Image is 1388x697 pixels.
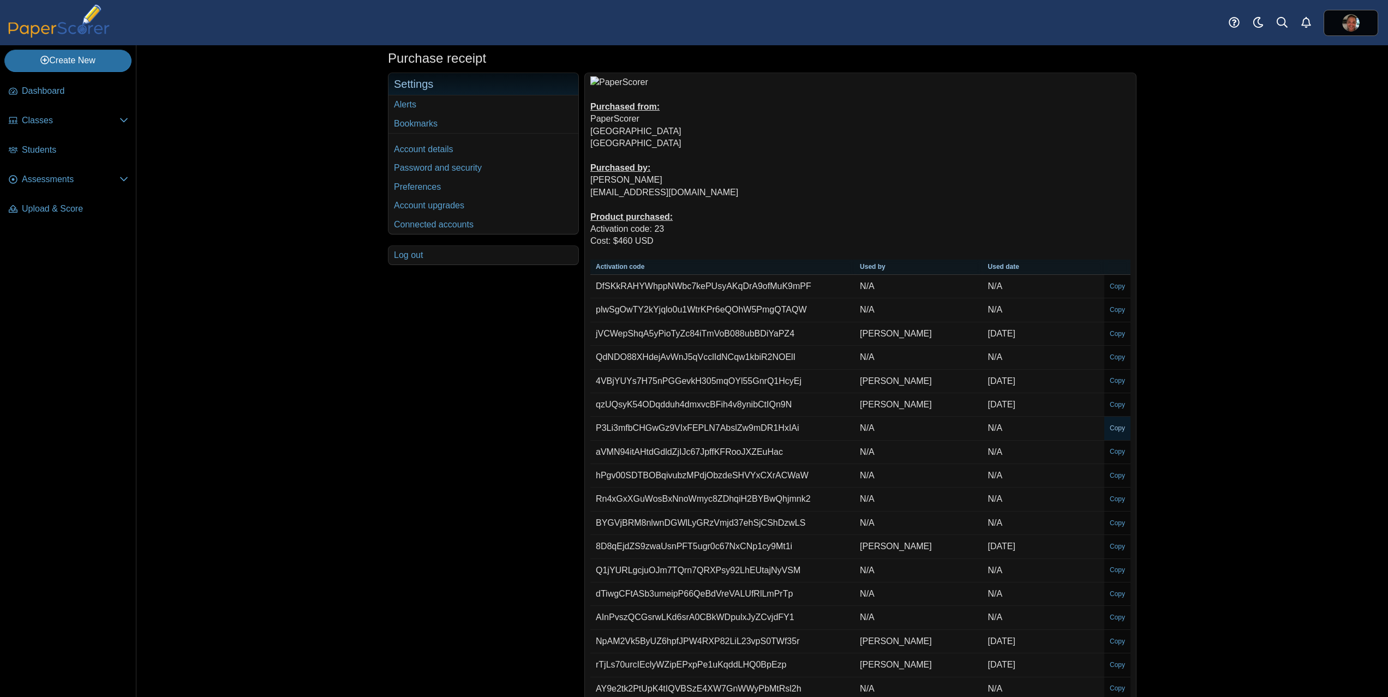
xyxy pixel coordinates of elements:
a: Log out [388,246,578,265]
td: N/A [854,559,982,582]
a: Copy [1104,418,1130,438]
td: [PERSON_NAME] [854,535,982,558]
a: Dashboard [4,79,133,105]
a: Copy [1104,632,1130,652]
th: Used by [854,260,982,275]
a: Copy [1104,584,1130,604]
td: Rn4xGxXGuWosBxNnoWmyc8ZDhqiH2BYBwQhjmnk2 [590,488,854,511]
a: Copy [1104,537,1130,557]
td: 8D8qEjdZS9zwaUsnPFT5ugr0c67NxCNp1cy9Mt1i [590,535,854,558]
u: Product purchased: [590,212,673,221]
time: Jan 13, 2025 at 11:53 AM [988,400,1015,409]
a: PaperScorer [4,30,113,39]
span: Kevin Ross [1342,14,1360,32]
a: Copy [1104,300,1130,320]
h1: Purchase receipt [388,49,486,68]
a: Copy [1104,489,1130,509]
time: May 30, 2025 at 7:25 AM [988,660,1015,669]
a: Upload & Score [4,196,133,223]
time: Jan 13, 2025 at 2:28 PM [988,376,1015,386]
td: QdNDO88XHdejAvWnJ5qVcclIdNCqw1kbiR2NOElI [590,346,854,369]
td: N/A [854,346,982,369]
td: N/A [983,417,1104,440]
a: Assessments [4,167,133,193]
a: Copy [1104,608,1130,628]
a: Copy [1104,513,1130,533]
td: Q1jYURLgcjuOJm7TQrn7QRXPsy92LhEUtajNyVSM [590,559,854,582]
a: Copy [1104,395,1130,415]
td: [PERSON_NAME] [854,630,982,653]
td: N/A [983,275,1104,298]
td: qzUQsyK54ODqdduh4dmxvcBFih4v8ynibCtIQn9N [590,393,854,417]
a: Create New [4,50,131,71]
td: N/A [854,512,982,535]
td: N/A [983,464,1104,488]
h3: Settings [388,73,578,95]
td: rTjLs70urcIEclyWZipEPxpPe1uKqddLHQ0BpEzp [590,653,854,677]
img: PaperScorer [4,4,113,38]
td: N/A [854,417,982,440]
td: dTiwgCFtASb3umeipP66QeBdVreVALUfRlLmPrTp [590,582,854,606]
td: plwSgOwTY2kYjqlo0u1WtrKPr6eQOhW5PmgQTAQW [590,298,854,322]
td: P3Li3mfbCHGwGz9VIxFEPLN7AbslZw9mDR1HxIAi [590,417,854,440]
td: N/A [983,606,1104,629]
td: hPgv00SDTBOBqivubzMPdjObzdeSHVYxCXrACWaW [590,464,854,488]
td: 4VBjYUYs7H75nPGGevkH305mqOYl55GnrQ1HcyEj [590,370,854,393]
td: N/A [854,606,982,629]
a: Copy [1104,655,1130,675]
a: Copy [1104,560,1130,580]
td: [PERSON_NAME] [854,370,982,393]
td: N/A [854,275,982,298]
td: [PERSON_NAME] [854,322,982,346]
u: Purchased from: [590,102,660,111]
td: N/A [983,512,1104,535]
a: Account details [388,140,578,159]
time: Jan 15, 2025 at 8:30 AM [988,542,1015,551]
td: N/A [983,346,1104,369]
th: Activation code [590,260,854,275]
td: AInPvszQCGsrwLKd6srA0CBkWDpulxJyZCvjdFY1 [590,606,854,629]
a: Copy [1104,277,1130,297]
a: ps.b0phvrmUsyTbMj4s [1324,10,1378,36]
td: N/A [854,488,982,511]
td: N/A [854,298,982,322]
a: Password and security [388,159,578,177]
td: [PERSON_NAME] [854,653,982,677]
td: N/A [854,464,982,488]
td: N/A [983,298,1104,322]
time: Jan 13, 2025 at 5:44 PM [988,329,1015,338]
td: N/A [983,488,1104,511]
a: Alerts [388,95,578,114]
td: [PERSON_NAME] [854,393,982,417]
a: Copy [1104,347,1130,368]
td: aVMN94itAHtdGdldZjIJc67JpffKFRooJXZEuHac [590,441,854,464]
span: Students [22,144,128,156]
td: NpAM2Vk5ByUZ6hpfJPW4RXP82LiL23vpS0TWf35r [590,630,854,653]
td: N/A [854,441,982,464]
span: Dashboard [22,85,128,97]
a: Copy [1104,442,1130,462]
img: ps.b0phvrmUsyTbMj4s [1342,14,1360,32]
u: Purchased by: [590,163,650,172]
a: Alerts [1294,11,1318,35]
span: Classes [22,115,119,127]
td: DfSKkRAHYWhppNWbc7kePUsyAKqDrA9ofMuK9mPF [590,275,854,298]
img: PaperScorer [590,76,648,88]
td: BYGVjBRM8nlwnDGWlLyGRzVmjd37ehSjCShDzwLS [590,512,854,535]
td: jVCWepShqA5yPioTyZc84iTmVoB088ubBDiYaPZ4 [590,322,854,346]
td: N/A [983,559,1104,582]
a: Bookmarks [388,115,578,133]
a: Account upgrades [388,196,578,215]
a: Students [4,137,133,164]
td: N/A [983,441,1104,464]
a: Copy [1104,466,1130,486]
a: Copy [1104,324,1130,344]
span: Assessments [22,173,119,185]
a: Preferences [388,178,578,196]
a: Classes [4,108,133,134]
a: Connected accounts [388,215,578,234]
span: Upload & Score [22,203,128,215]
a: Copy [1104,371,1130,391]
th: Used date [983,260,1104,275]
td: N/A [983,582,1104,606]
